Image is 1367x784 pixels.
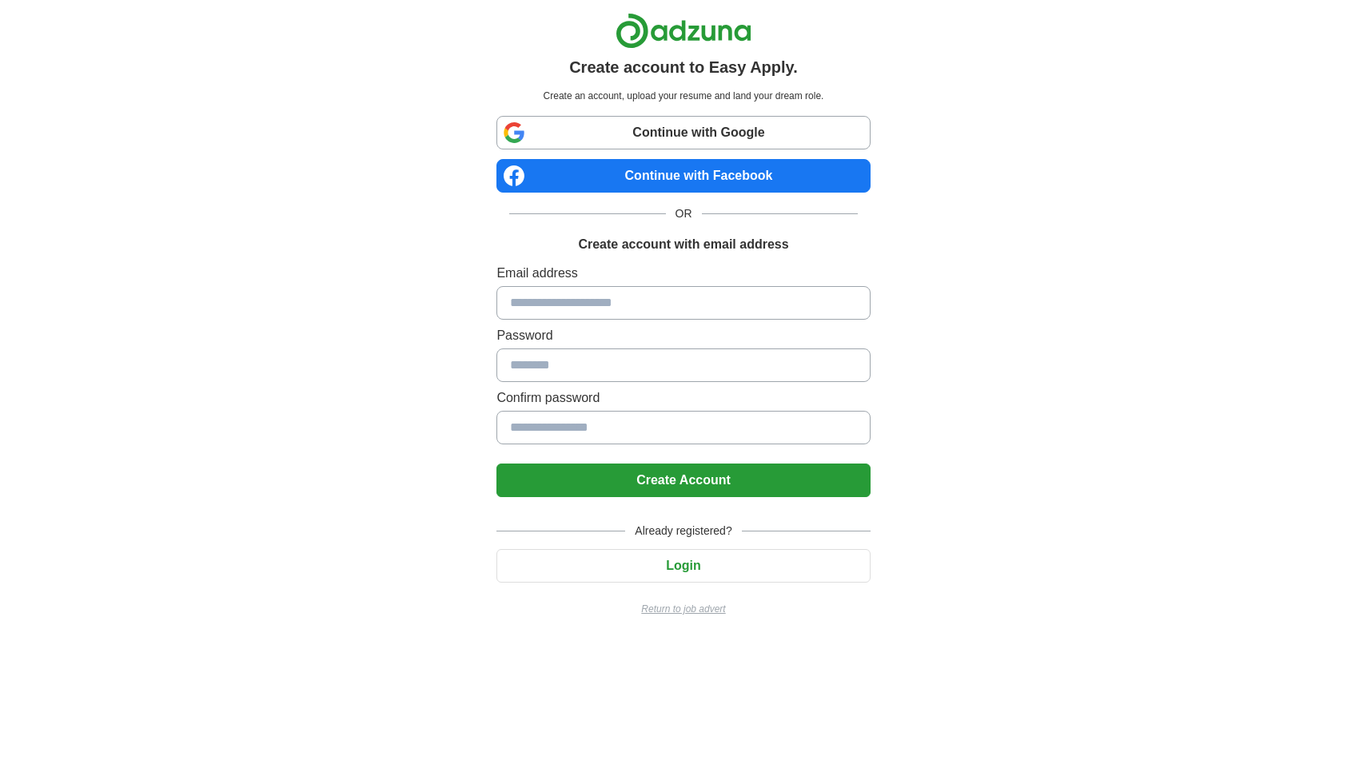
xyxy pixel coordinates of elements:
[496,264,870,283] label: Email address
[569,55,798,79] h1: Create account to Easy Apply.
[496,602,870,616] a: Return to job advert
[496,464,870,497] button: Create Account
[496,388,870,408] label: Confirm password
[496,326,870,345] label: Password
[500,89,867,103] p: Create an account, upload your resume and land your dream role.
[625,523,741,539] span: Already registered?
[616,13,751,49] img: Adzuna logo
[496,116,870,149] a: Continue with Google
[666,205,702,222] span: OR
[578,235,788,254] h1: Create account with email address
[496,159,870,193] a: Continue with Facebook
[496,559,870,572] a: Login
[496,549,870,583] button: Login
